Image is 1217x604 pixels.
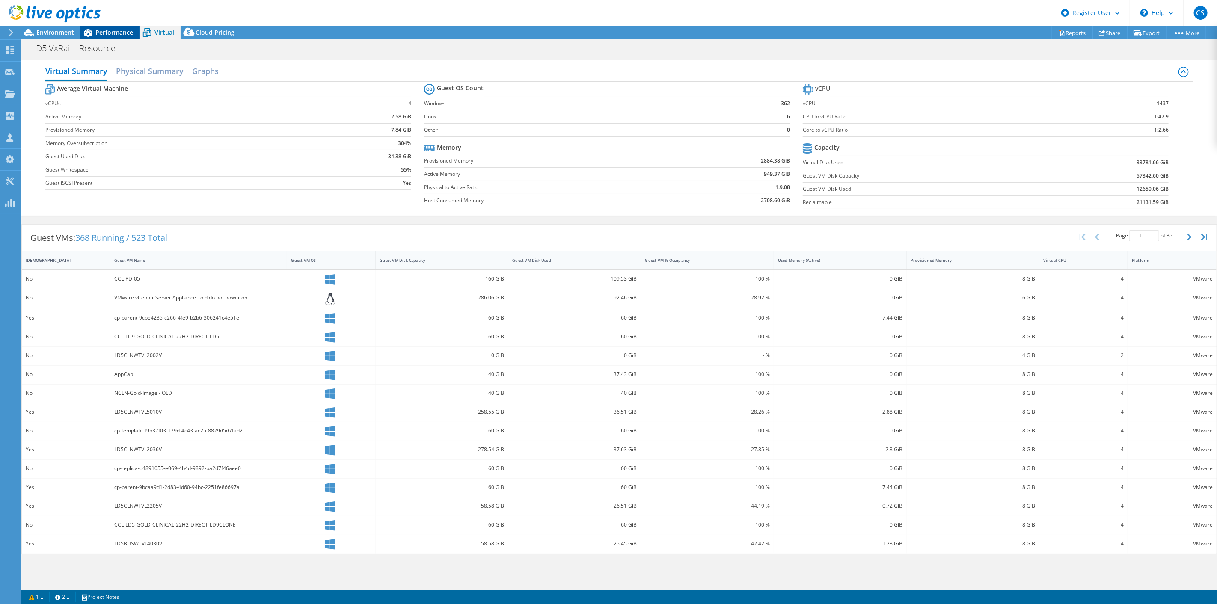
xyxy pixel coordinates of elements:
div: 8 GiB [911,445,1035,454]
label: Windows [424,99,742,108]
div: 286.06 GiB [380,293,504,302]
div: 4 [1043,520,1124,530]
div: 4 [1043,313,1124,323]
div: 100 % [645,464,770,473]
span: Cloud Pricing [196,28,234,36]
div: 2 [1043,351,1124,360]
b: 2884.38 GiB [761,157,790,165]
b: 949.37 GiB [764,170,790,178]
div: VMware [1132,539,1213,548]
span: Environment [36,28,74,36]
div: 28.92 % [645,293,770,302]
h2: Physical Summary [116,62,184,80]
div: Yes [26,483,106,492]
label: vCPUs [45,99,332,108]
label: Host Consumed Memory [424,196,675,205]
div: 2.88 GiB [778,407,902,417]
div: 0 GiB [778,520,902,530]
label: Guest Whitespace [45,166,332,174]
div: 8 GiB [911,539,1035,548]
div: - % [645,351,770,360]
div: 60 GiB [380,426,504,435]
div: 40 GiB [380,388,504,398]
b: 33781.66 GiB [1137,158,1169,167]
div: 4 [1043,293,1124,302]
div: Guest VM Disk Capacity [380,258,494,263]
span: Performance [95,28,133,36]
label: Provisioned Memory [424,157,675,165]
div: Guest VM % Occupancy [645,258,760,263]
div: LD5BUSWTVL4030V [114,539,283,548]
b: 57342.60 GiB [1137,172,1169,180]
label: Other [424,126,742,134]
div: VMware [1132,501,1213,511]
div: No [26,332,106,341]
div: 44.19 % [645,501,770,511]
div: 0 GiB [380,351,504,360]
div: 0 GiB [778,274,902,284]
div: 4 [1043,464,1124,473]
div: 60 GiB [512,520,637,530]
div: 4 [1043,332,1124,341]
div: 0 GiB [778,293,902,302]
a: Reports [1052,26,1093,39]
a: 2 [49,592,76,602]
div: VMware [1132,293,1213,302]
b: 362 [781,99,790,108]
div: 4 [1043,501,1124,511]
a: More [1167,26,1206,39]
div: VMware [1132,332,1213,341]
div: 8 GiB [911,483,1035,492]
div: 60 GiB [512,483,637,492]
b: 55% [401,166,411,174]
label: CPU to vCPU Ratio [803,113,1085,121]
b: Guest OS Count [437,84,484,92]
div: 4 [1043,370,1124,379]
div: Provisioned Memory [911,258,1025,263]
div: 100 % [645,426,770,435]
div: No [26,370,106,379]
div: Virtual CPU [1043,258,1113,263]
div: cp-parent-9cbe4235-c266-4fe9-b2b6-306241c4e51e [114,313,283,323]
div: LD5CLNWTVL5010V [114,407,283,417]
div: No [26,351,106,360]
div: 100 % [645,520,770,530]
div: 278.54 GiB [380,445,504,454]
div: 100 % [645,274,770,284]
div: 100 % [645,370,770,379]
div: VMware [1132,388,1213,398]
div: 1.28 GiB [778,539,902,548]
div: 40 GiB [512,388,637,398]
div: 25.45 GiB [512,539,637,548]
div: 37.43 GiB [512,370,637,379]
div: Guest VMs: [22,225,176,251]
div: 8 GiB [911,313,1035,323]
div: VMware [1132,426,1213,435]
b: 21131.59 GiB [1137,198,1169,207]
div: 7.44 GiB [778,483,902,492]
div: CCL-LD5-GOLD-CLINICAL-22H2-DIRECT-LD9CLONE [114,520,283,530]
div: 2.8 GiB [778,445,902,454]
div: AppCap [114,370,283,379]
a: Project Notes [75,592,125,602]
h2: Virtual Summary [45,62,107,81]
div: 0.72 GiB [778,501,902,511]
div: Guest VM Disk Used [512,258,626,263]
div: 28.26 % [645,407,770,417]
div: [DEMOGRAPHIC_DATA] [26,258,96,263]
div: No [26,274,106,284]
label: Virtual Disk Used [803,158,1042,167]
div: VMware [1132,407,1213,417]
div: 8 GiB [911,370,1035,379]
span: CS [1194,6,1208,20]
div: 58.58 GiB [380,501,504,511]
div: 4 GiB [911,351,1035,360]
b: 1:2.66 [1154,126,1169,134]
div: 58.58 GiB [380,539,504,548]
div: Yes [26,539,106,548]
div: 8 GiB [911,501,1035,511]
div: 4 [1043,445,1124,454]
a: Export [1127,26,1167,39]
div: LD5CLNWTVL2036V [114,445,283,454]
b: 4 [408,99,411,108]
